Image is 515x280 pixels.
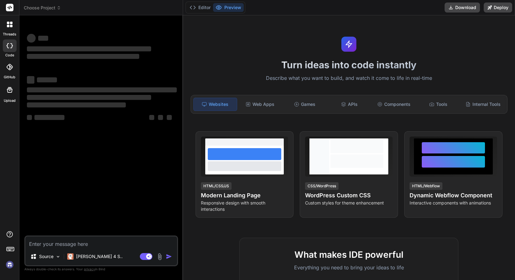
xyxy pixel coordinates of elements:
[187,3,213,12] button: Editor
[38,36,48,41] span: ‌
[372,98,416,111] div: Components
[201,182,232,190] div: HTML/CSS/JS
[158,115,163,120] span: ‌
[201,191,288,200] h4: Modern Landing Page
[410,191,497,200] h4: Dynamic Webflow Component
[27,46,151,51] span: ‌
[213,3,244,12] button: Preview
[76,253,123,260] p: [PERSON_NAME] 4 S..
[250,248,448,261] h2: What makes IDE powerful
[67,253,74,260] img: Claude 4 Sonnet
[4,75,15,80] label: GitHub
[187,74,511,82] p: Describe what you want to build, and watch it come to life in real-time
[156,253,163,260] img: attachment
[39,253,54,260] p: Source
[27,76,34,84] span: ‌
[193,98,237,111] div: Websites
[4,98,16,103] label: Upload
[5,53,14,58] label: code
[305,191,393,200] h4: WordPress Custom CSS
[238,98,282,111] div: Web Apps
[484,3,512,13] button: Deploy
[27,87,177,92] span: ‌
[4,259,15,270] img: signin
[27,34,36,43] span: ‌
[27,95,151,100] span: ‌
[27,54,139,59] span: ‌
[328,98,371,111] div: APIs
[461,98,505,111] div: Internal Tools
[84,267,95,271] span: privacy
[37,77,57,82] span: ‌
[201,200,288,212] p: Responsive design with smooth interactions
[410,200,497,206] p: Interactive components with animations
[167,115,172,120] span: ‌
[283,98,326,111] div: Games
[149,115,154,120] span: ‌
[250,264,448,271] p: Everything you need to bring your ideas to life
[445,3,480,13] button: Download
[27,102,126,107] span: ‌
[24,5,61,11] span: Choose Project
[305,200,393,206] p: Custom styles for theme enhancement
[24,266,178,272] p: Always double-check its answers. Your in Bind
[417,98,460,111] div: Tools
[187,59,511,70] h1: Turn ideas into code instantly
[27,115,32,120] span: ‌
[166,253,172,260] img: icon
[305,182,339,190] div: CSS/WordPress
[410,182,442,190] div: HTML/Webflow
[3,32,16,37] label: threads
[55,254,61,259] img: Pick Models
[34,115,64,120] span: ‌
